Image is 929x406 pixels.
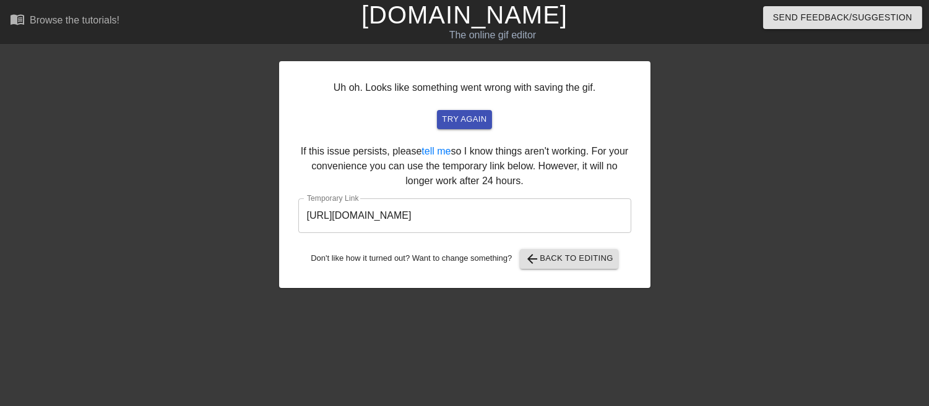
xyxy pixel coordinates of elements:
a: Browse the tutorials! [10,12,119,31]
a: tell me [421,146,451,156]
span: menu_book [10,12,25,27]
span: try again [442,112,486,127]
a: [DOMAIN_NAME] [361,1,568,28]
button: try again [437,110,491,129]
button: Send Feedback/Suggestion [763,6,922,29]
div: Browse the tutorials! [30,15,119,25]
input: bare [298,198,631,233]
div: Uh oh. Looks like something went wrong with saving the gif. If this issue persists, please so I k... [279,61,650,288]
button: Back to Editing [520,249,618,269]
span: arrow_back [525,252,540,266]
div: Don't like how it turned out? Want to change something? [298,249,631,269]
div: The online gif editor [316,28,669,43]
span: Send Feedback/Suggestion [773,10,912,25]
span: Back to Editing [525,252,613,266]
